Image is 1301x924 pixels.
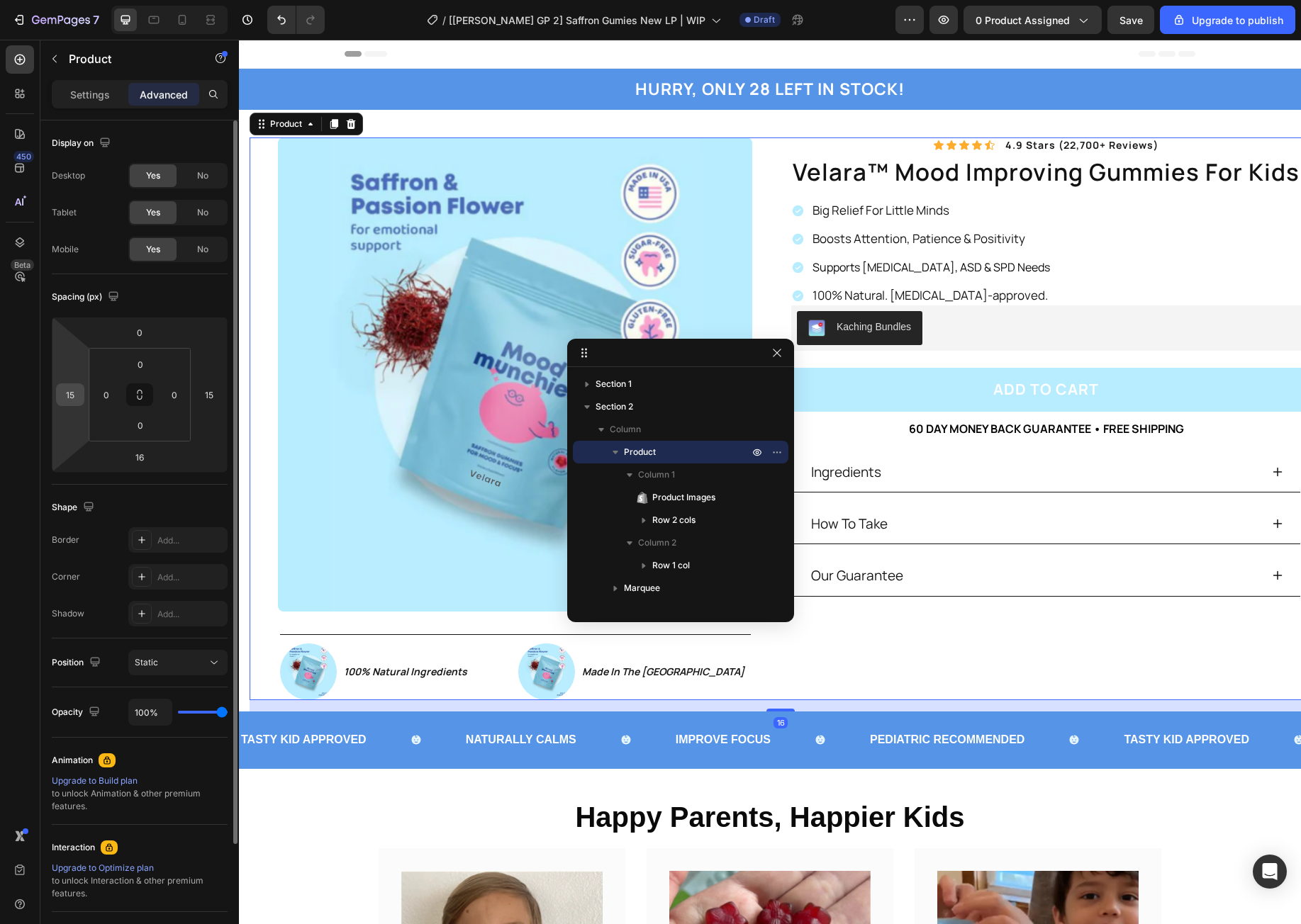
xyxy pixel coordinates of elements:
[28,78,66,91] div: Product
[140,87,188,102] p: Advanced
[1253,855,1287,889] div: Open Intercom Messenger
[60,384,81,405] input: 15
[1107,6,1154,34] button: Save
[552,328,1062,372] button: Add to cart
[93,11,99,28] p: 7
[552,116,1062,150] h1: velara™ mood improving gummies for kids
[624,581,660,595] span: Marquee
[52,703,103,722] div: Opacity
[596,377,632,391] span: Section 1
[1172,13,1283,28] div: Upgrade to publish
[197,243,208,256] span: No
[754,337,860,364] div: Add to cart
[52,607,84,620] div: Shadow
[558,271,683,305] button: Kaching Bundles
[652,558,690,573] span: Row 1 col
[52,862,228,900] div: to unlock Interaction & other premium features.
[766,99,920,112] p: 4.9 stars (22,700+ reviews)
[6,6,106,34] button: 7
[449,13,705,28] span: [[PERSON_NAME] GP 2] Saffron Gumies New LP | WIP
[52,862,228,874] div: Upgrade to Optimize plan
[135,657,158,667] span: Static
[13,151,34,162] div: 450
[197,169,208,182] span: No
[52,134,113,153] div: Display on
[523,326,540,343] button: Carousel Next Arrow
[574,220,811,235] span: Supports [MEDICAL_DATA], ASD & SPD Needs
[52,841,95,854] div: Interaction
[11,259,34,271] div: Beta
[535,677,549,689] div: 16
[96,384,117,405] input: 0px
[164,384,185,405] input: 0px
[596,400,633,414] span: Section 2
[157,571,224,584] div: Add...
[52,754,93,767] div: Animation
[2,690,128,711] p: TASTY KID APPROVED
[157,534,224,547] div: Add...
[574,191,811,207] p: Boosts Attention, Patience & Positivity
[638,536,676,550] span: Column 2
[610,422,641,436] span: Column
[976,13,1070,28] span: 0 product assigned
[11,757,1051,797] h2: Happy Parents, Happier Kids
[964,6,1102,34] button: 0 product assigned
[754,13,775,26] span: Draft
[146,243,160,256] span: Yes
[652,513,696,527] span: Row 2 cols
[572,524,664,548] p: Our Guarantee
[105,625,228,638] strong: 100% Natural Ingredients
[598,280,672,295] div: Kaching Bundles
[52,206,77,219] div: Tablet
[146,169,160,182] span: Yes
[596,604,634,618] span: Section 3
[52,774,228,813] div: to unlock Animation & other premium features.
[572,420,642,444] p: Ingredients
[1160,6,1295,34] button: Upgrade to publish
[437,690,532,711] p: IMPROVE FOCUS
[52,653,104,672] div: Position
[69,50,189,67] p: Product
[52,534,79,546] div: Border
[574,163,811,179] p: Big Relief For Little Minds
[267,6,325,34] div: Undo/Redo
[670,379,945,400] p: 60 DAY MONEY BACK GUARANTEE • FREE SHIPPING
[52,774,228,787] div: Upgrade to Build plan
[52,243,79,256] div: Mobile
[343,623,510,641] p: Made In The [GEOGRAPHIC_DATA]
[885,690,1010,711] p: TASTY KID APPROVED
[197,206,208,219] span: No
[631,690,786,711] p: PEDIATRIC RECOMMENDED
[126,354,155,375] input: 0px
[239,40,1301,924] iframe: Design area
[52,498,97,517] div: Shape
[652,490,715,505] span: Product Images
[574,248,811,264] p: 100% Natural. [MEDICAL_DATA]-approved.
[199,384,220,405] input: 15
[128,650,228,675] button: Static
[41,604,98,660] img: gempages_586040185100174109-81e2574e-91f4-41f8-8025-3c4d25ca0810.png
[125,446,154,468] input: 16
[227,690,337,711] p: NATURALLY CALMS
[52,570,80,583] div: Corner
[279,604,336,660] img: gempages_586040185100174109-81e2574e-91f4-41f8-8025-3c4d25ca0810.png
[569,280,586,297] img: KachingBundles.png
[442,13,446,28] span: /
[157,608,224,621] div: Add...
[624,445,656,459] span: Product
[70,87,110,102] p: Settings
[146,206,160,219] span: Yes
[125,322,154,343] input: 0
[1119,14,1143,26] span: Save
[126,415,155,436] input: 0px
[638,468,675,482] span: Column 1
[572,472,649,496] p: How To Take
[52,169,85,182] div: Desktop
[52,288,122,307] div: Spacing (px)
[129,699,172,725] input: Auto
